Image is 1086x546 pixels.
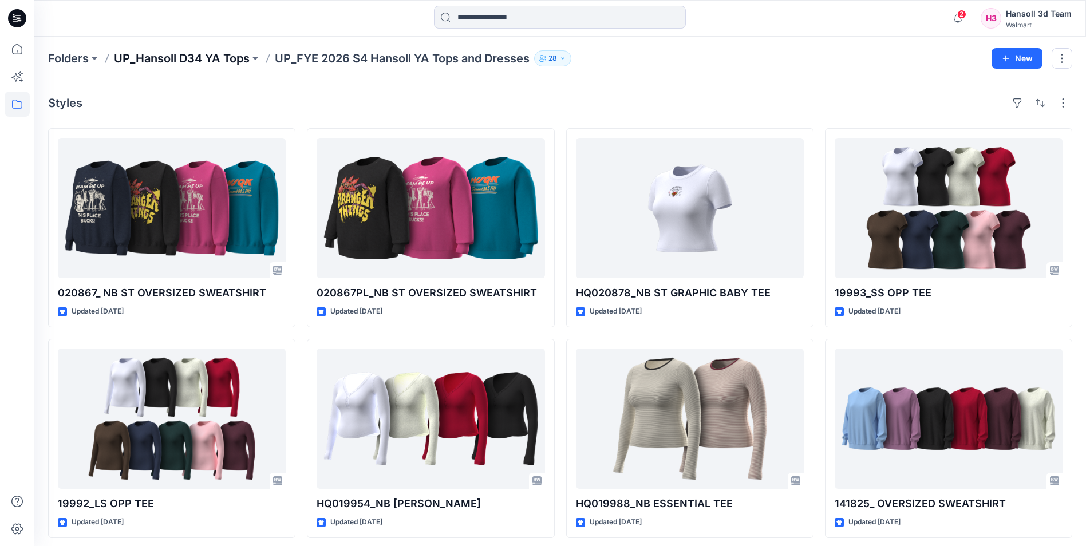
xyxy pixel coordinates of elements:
p: 020867_ NB ST OVERSIZED SWEATSHIRT [58,285,286,301]
a: 19993_SS OPP TEE [835,138,1063,278]
a: UP_Hansoll D34 YA Tops [114,50,250,66]
button: New [992,48,1042,69]
div: Hansoll 3d Team [1006,7,1072,21]
a: HQ020878_NB ST GRAPHIC BABY TEE [576,138,804,278]
a: HQ019988_NB ESSENTIAL TEE [576,349,804,489]
div: Walmart [1006,21,1072,29]
h4: Styles [48,96,82,110]
button: 28 [534,50,571,66]
p: Updated [DATE] [590,306,642,318]
p: Updated [DATE] [590,516,642,528]
a: 020867PL_NB ST OVERSIZED SWEATSHIRT [317,138,544,278]
a: 020867_ NB ST OVERSIZED SWEATSHIRT [58,138,286,278]
p: Updated [DATE] [72,516,124,528]
p: Updated [DATE] [330,516,382,528]
p: HQ019954_NB [PERSON_NAME] [317,496,544,512]
p: Updated [DATE] [330,306,382,318]
p: 19993_SS OPP TEE [835,285,1063,301]
p: Updated [DATE] [848,516,901,528]
p: Updated [DATE] [72,306,124,318]
p: Updated [DATE] [848,306,901,318]
a: 19992_LS OPP TEE [58,349,286,489]
div: H3 [981,8,1001,29]
span: 2 [957,10,966,19]
a: HQ019954_NB LS HENLEY [317,349,544,489]
p: 19992_LS OPP TEE [58,496,286,512]
p: HQ019988_NB ESSENTIAL TEE [576,496,804,512]
a: Folders [48,50,89,66]
p: 28 [548,52,557,65]
p: UP_FYE 2026 S4 Hansoll YA Tops and Dresses [275,50,530,66]
a: 141825_ OVERSIZED SWEATSHIRT [835,349,1063,489]
p: 141825_ OVERSIZED SWEATSHIRT [835,496,1063,512]
p: HQ020878_NB ST GRAPHIC BABY TEE [576,285,804,301]
p: 020867PL_NB ST OVERSIZED SWEATSHIRT [317,285,544,301]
